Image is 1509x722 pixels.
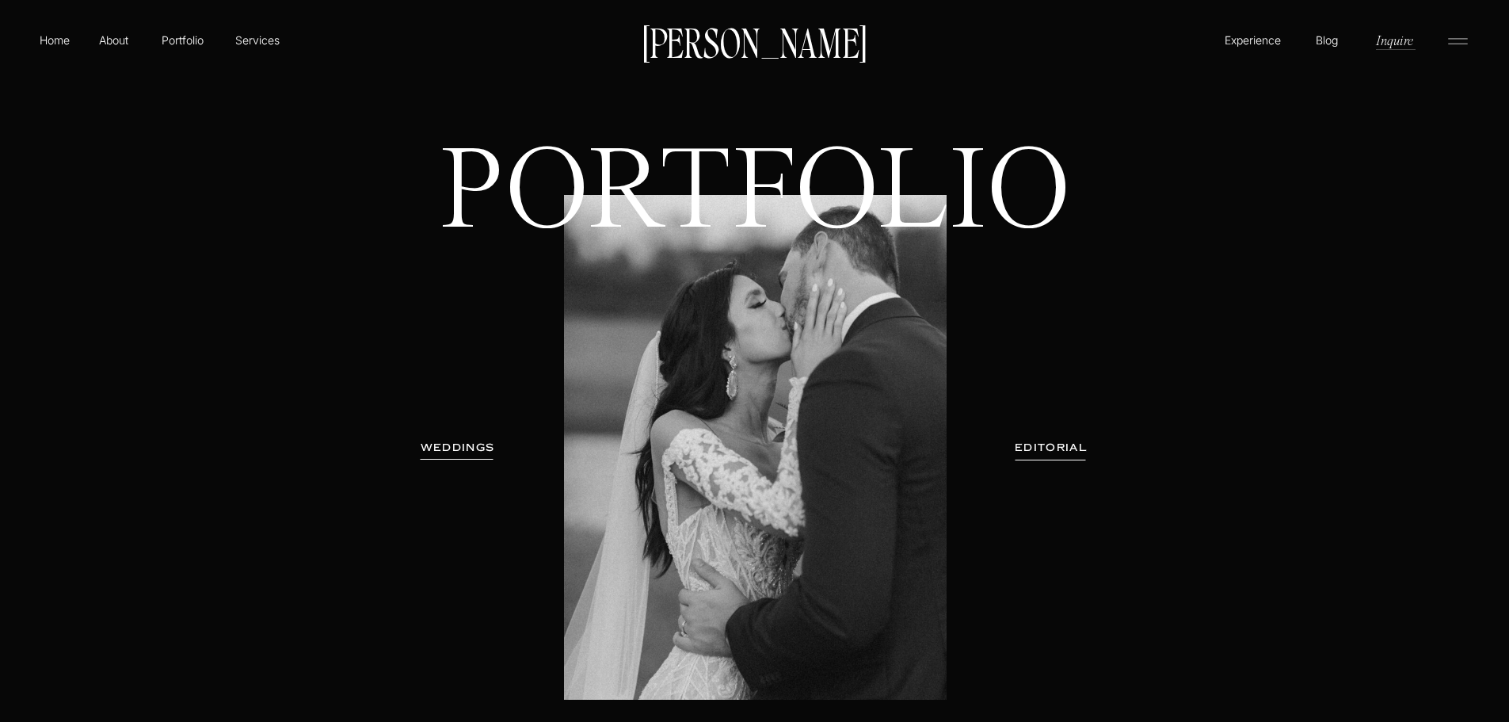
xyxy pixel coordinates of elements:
a: Portfolio [154,32,211,48]
a: Services [234,32,280,48]
a: Blog [1312,32,1342,48]
a: [PERSON_NAME] [635,25,875,58]
a: Experience [1222,32,1283,48]
a: WEDDINGS [408,440,508,456]
h1: PORTFOLIO [413,143,1098,356]
a: Inquire [1374,31,1415,49]
a: About [96,32,131,48]
a: Home [36,32,73,48]
a: EDITORIAL [993,440,1109,456]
